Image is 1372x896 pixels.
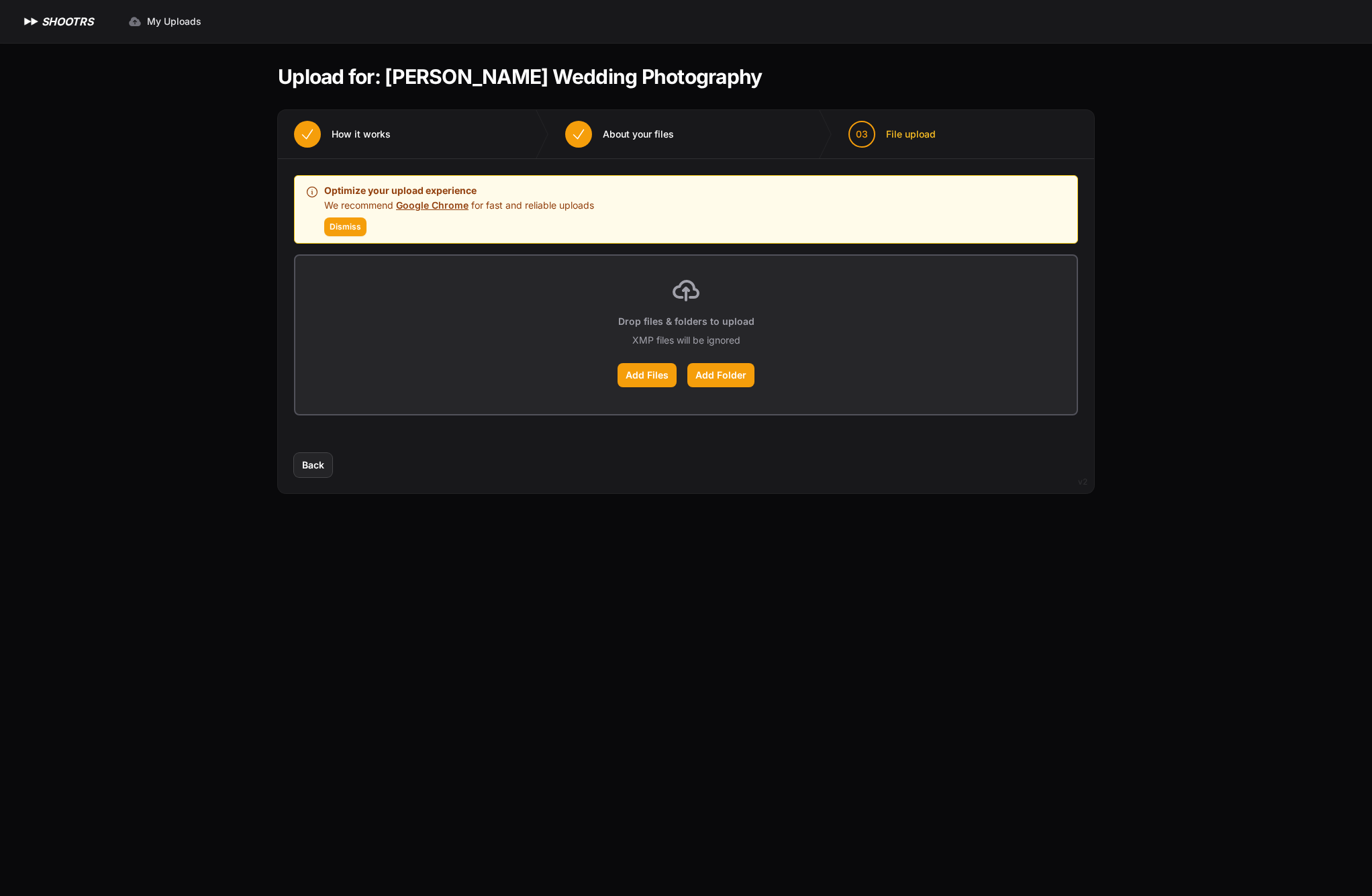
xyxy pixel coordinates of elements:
button: How it works [278,110,407,158]
span: File upload [886,128,936,141]
button: About your files [549,110,690,158]
p: Drop files & folders to upload [618,315,754,328]
h1: Upload for: [PERSON_NAME] Wedding Photography [278,64,762,89]
a: SHOOTRS SHOOTRS [21,13,93,30]
p: Optimize your upload experience [324,183,594,199]
span: How it works [332,128,391,141]
span: My Uploads [147,15,201,28]
img: SHOOTRS [21,13,42,30]
label: Add Folder [687,363,754,387]
a: My Uploads [120,9,209,34]
span: Back [302,458,324,472]
span: 03 [856,128,868,141]
p: We recommend for fast and reliable uploads [324,199,594,212]
span: Dismiss [330,221,361,232]
label: Add Files [618,363,677,387]
h1: SHOOTRS [42,13,93,30]
span: About your files [603,128,674,141]
button: 03 File upload [832,110,952,158]
a: Google Chrome [396,199,469,211]
p: XMP files will be ignored [632,334,740,347]
button: Back [294,453,332,477]
button: Dismiss [324,217,366,236]
div: v2 [1078,474,1087,490]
